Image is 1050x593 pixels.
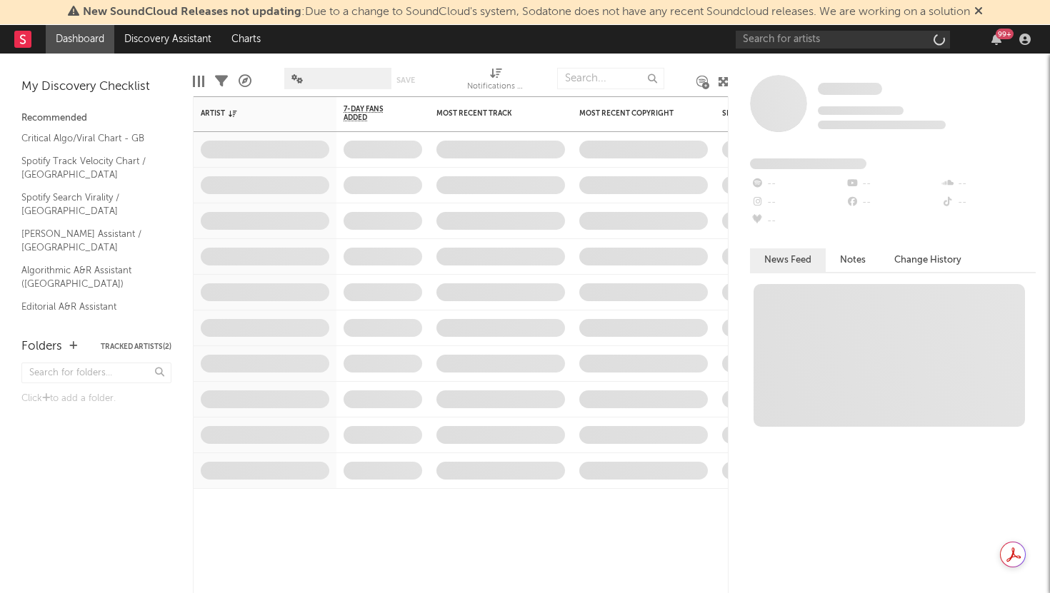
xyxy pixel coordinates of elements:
[21,226,157,255] a: [PERSON_NAME] Assistant / [GEOGRAPHIC_DATA]
[201,109,308,118] div: Artist
[818,106,904,115] span: Tracking Since: [DATE]
[974,6,983,18] span: Dismiss
[750,248,826,272] button: News Feed
[83,6,301,18] span: New SoundCloud Releases not updating
[46,25,114,54] a: Dashboard
[193,61,204,102] div: Edit Columns
[579,109,686,118] div: Most Recent Copyright
[991,34,1001,45] button: 99+
[467,78,524,96] div: Notifications (Artist)
[21,299,157,328] a: Editorial A&R Assistant ([GEOGRAPHIC_DATA])
[239,61,251,102] div: A&R Pipeline
[845,193,940,212] div: --
[21,131,157,146] a: Critical Algo/Viral Chart - GB
[21,153,157,183] a: Spotify Track Velocity Chart / [GEOGRAPHIC_DATA]
[750,175,845,193] div: --
[83,6,970,18] span: : Due to a change to SoundCloud's system, Sodatone does not have any recent Soundcloud releases. ...
[467,61,524,102] div: Notifications (Artist)
[941,175,1036,193] div: --
[750,212,845,230] div: --
[21,190,157,219] a: Spotify Search Virality / [GEOGRAPHIC_DATA]
[21,363,171,383] input: Search for folders...
[880,248,976,272] button: Change History
[21,263,157,292] a: Algorithmic A&R Assistant ([GEOGRAPHIC_DATA])
[21,390,171,407] div: Click to add a folder.
[722,109,829,118] div: Spotify Monthly Listeners
[818,83,882,95] span: Some Artist
[344,105,401,122] span: 7-Day Fans Added
[221,25,271,54] a: Charts
[215,61,228,102] div: Filters
[736,31,950,49] input: Search for artists
[941,193,1036,212] div: --
[818,82,882,96] a: Some Artist
[21,338,62,355] div: Folders
[845,175,940,193] div: --
[557,68,664,89] input: Search...
[826,248,880,272] button: Notes
[21,78,171,96] div: My Discovery Checklist
[750,158,866,169] span: Fans Added by Platform
[996,29,1014,39] div: 99 +
[21,110,171,127] div: Recommended
[396,76,415,84] button: Save
[436,109,544,118] div: Most Recent Track
[818,121,946,129] span: 0 fans last week
[101,343,171,350] button: Tracked Artists(2)
[114,25,221,54] a: Discovery Assistant
[750,193,845,212] div: --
